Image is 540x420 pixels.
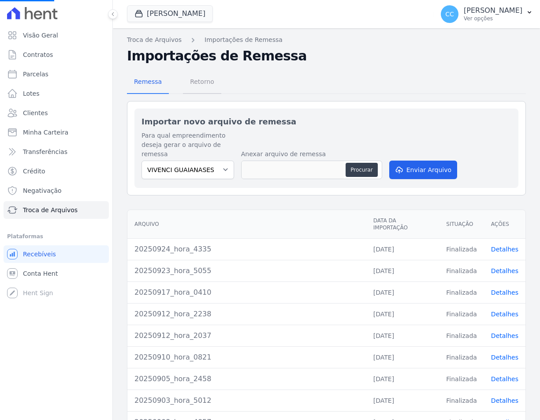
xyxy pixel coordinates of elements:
label: Anexar arquivo de remessa [241,150,382,159]
td: [DATE] [366,281,439,303]
div: 20250903_hora_5012 [134,395,359,406]
td: [DATE] [366,368,439,390]
th: Situação [439,210,484,239]
a: Negativação [4,182,109,199]
td: Finalizada [439,281,484,303]
a: Detalhes [491,246,518,253]
a: Detalhes [491,375,518,382]
nav: Tab selector [127,71,221,94]
a: Lotes [4,85,109,102]
td: Finalizada [439,368,484,390]
p: [PERSON_NAME] [464,6,522,15]
label: Para qual empreendimento deseja gerar o arquivo de remessa [142,131,234,159]
span: CC [445,11,454,17]
span: Clientes [23,109,48,117]
td: [DATE] [366,260,439,281]
a: Remessa [127,71,169,94]
td: Finalizada [439,390,484,411]
a: Troca de Arquivos [4,201,109,219]
a: Transferências [4,143,109,161]
a: Minha Carteira [4,124,109,141]
span: Parcelas [23,70,48,79]
div: Plataformas [7,231,105,242]
a: Detalhes [491,354,518,361]
a: Clientes [4,104,109,122]
div: 20250912_hora_2037 [134,330,359,341]
a: Detalhes [491,397,518,404]
th: Arquivo [127,210,366,239]
span: Transferências [23,147,67,156]
nav: Breadcrumb [127,35,526,45]
span: Negativação [23,186,62,195]
h2: Importações de Remessa [127,48,526,64]
a: Visão Geral [4,26,109,44]
a: Crédito [4,162,109,180]
a: Detalhes [491,289,518,296]
th: Data da Importação [366,210,439,239]
button: [PERSON_NAME] [127,5,213,22]
a: Parcelas [4,65,109,83]
td: Finalizada [439,238,484,260]
h2: Importar novo arquivo de remessa [142,116,511,127]
td: Finalizada [439,346,484,368]
div: 20250917_hora_0410 [134,287,359,298]
span: Conta Hent [23,269,58,278]
button: Enviar Arquivo [389,161,457,179]
a: Conta Hent [4,265,109,282]
a: Troca de Arquivos [127,35,182,45]
p: Ver opções [464,15,522,22]
a: Detalhes [491,267,518,274]
td: [DATE] [366,303,439,325]
th: Ações [484,210,525,239]
div: 20250923_hora_5055 [134,266,359,276]
td: Finalizada [439,325,484,346]
a: Contratos [4,46,109,64]
td: [DATE] [366,346,439,368]
div: 20250924_hora_4335 [134,244,359,255]
div: 20250910_hora_0821 [134,352,359,363]
span: Lotes [23,89,40,98]
span: Crédito [23,167,45,176]
span: Recebíveis [23,250,56,259]
button: CC [PERSON_NAME] Ver opções [434,2,540,26]
td: [DATE] [366,390,439,411]
a: Detalhes [491,332,518,339]
span: Minha Carteira [23,128,68,137]
td: Finalizada [439,260,484,281]
a: Retorno [183,71,221,94]
div: 20250905_hora_2458 [134,374,359,384]
a: Recebíveis [4,245,109,263]
span: Troca de Arquivos [23,206,78,214]
td: [DATE] [366,325,439,346]
button: Procurar [346,163,377,177]
td: [DATE] [366,238,439,260]
span: Retorno [185,73,220,90]
td: Finalizada [439,303,484,325]
span: Contratos [23,50,53,59]
div: 20250912_hora_2238 [134,309,359,319]
a: Importações de Remessa [205,35,283,45]
a: Detalhes [491,311,518,318]
span: Visão Geral [23,31,58,40]
span: Remessa [129,73,167,90]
